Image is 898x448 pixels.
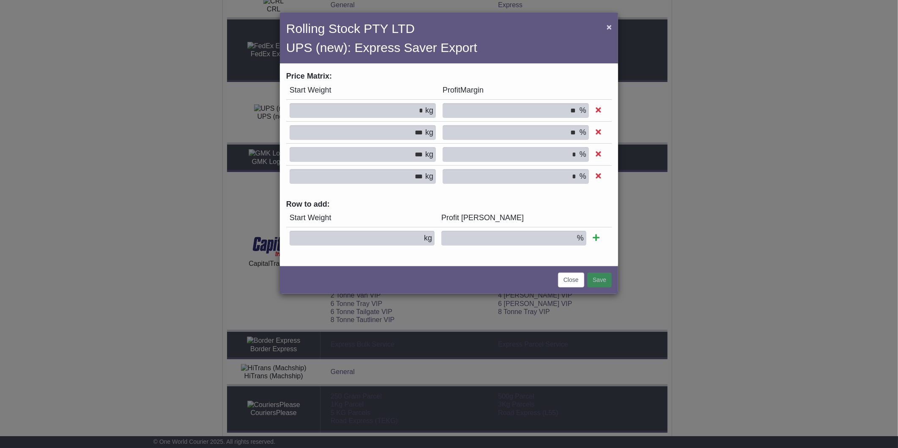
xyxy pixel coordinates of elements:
[286,72,332,80] b: Price Matrix:
[439,81,592,100] td: ProfitMargin
[607,22,612,32] span: ×
[587,273,612,287] button: Save
[602,18,616,36] button: Close
[286,22,415,36] span: Rolling Stock PTY LTD
[438,209,590,227] td: Profit [PERSON_NAME]
[286,41,477,55] span: UPS (new): Express Saver Export
[286,200,330,208] b: Row to add:
[286,209,438,227] td: Start Weight
[558,273,584,287] button: Close
[286,81,439,100] td: Start Weight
